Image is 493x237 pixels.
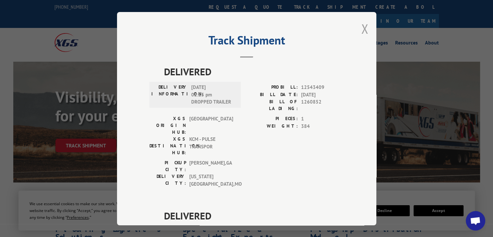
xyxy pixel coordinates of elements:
h2: Track Shipment [149,36,344,48]
span: [PERSON_NAME] , GA [189,159,233,173]
label: PROBILL: [247,84,298,91]
span: 1260852 [301,98,344,112]
label: WEIGHT: [247,122,298,130]
label: BILL DATE: [247,91,298,98]
span: [DATE] [301,91,344,98]
label: PICKUP CITY: [149,159,186,173]
span: [DATE] 02:15 pm DROPPED TRAILER [191,84,235,106]
span: DELIVERED [164,208,344,223]
label: XGS DESTINATION HUB: [149,136,186,156]
span: KCM - PULSE TRANSPOR [189,136,233,156]
span: DELIVERED [164,64,344,79]
label: DELIVERY INFORMATION: [151,84,188,106]
label: XGS ORIGIN HUB: [149,115,186,136]
div: Open chat [466,211,485,231]
label: BILL OF LADING: [247,98,298,112]
button: Close modal [361,20,368,37]
span: 12543409 [301,84,344,91]
span: [US_STATE][GEOGRAPHIC_DATA] , MO [189,173,233,188]
span: [GEOGRAPHIC_DATA] [189,115,233,136]
span: 384 [301,122,344,130]
span: 1 [301,115,344,123]
label: DELIVERY CITY: [149,173,186,188]
label: PIECES: [247,115,298,123]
